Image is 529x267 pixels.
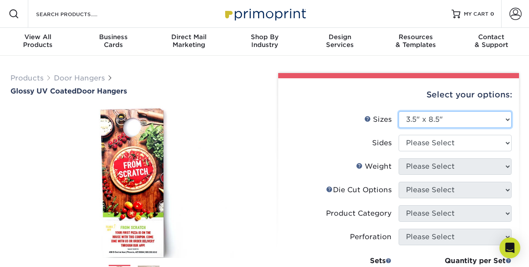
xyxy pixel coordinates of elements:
[221,4,308,23] img: Primoprint
[350,232,392,242] div: Perforation
[76,28,151,56] a: BusinessCards
[10,87,258,95] a: Glossy UV CoatedDoor Hangers
[302,33,378,49] div: Services
[227,33,303,49] div: Industry
[326,208,392,219] div: Product Category
[364,114,392,125] div: Sizes
[10,74,43,82] a: Products
[227,33,303,41] span: Shop By
[464,10,489,18] span: MY CART
[453,33,529,49] div: & Support
[378,33,453,41] span: Resources
[499,237,520,258] div: Open Intercom Messenger
[453,28,529,56] a: Contact& Support
[378,28,453,56] a: Resources& Templates
[302,33,378,41] span: Design
[10,87,77,95] span: Glossy UV Coated
[54,74,105,82] a: Door Hangers
[151,33,227,41] span: Direct Mail
[453,33,529,41] span: Contact
[10,87,258,95] h1: Door Hangers
[490,11,494,17] span: 0
[372,138,392,148] div: Sides
[285,78,512,111] div: Select your options:
[399,256,512,266] div: Quantity per Set
[151,28,227,56] a: Direct MailMarketing
[76,33,151,41] span: Business
[356,161,392,172] div: Weight
[227,28,303,56] a: Shop ByIndustry
[35,9,120,19] input: SEARCH PRODUCTS.....
[151,33,227,49] div: Marketing
[378,33,453,49] div: & Templates
[326,185,392,195] div: Die Cut Options
[322,256,392,266] div: Sets
[302,28,378,56] a: DesignServices
[76,33,151,49] div: Cards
